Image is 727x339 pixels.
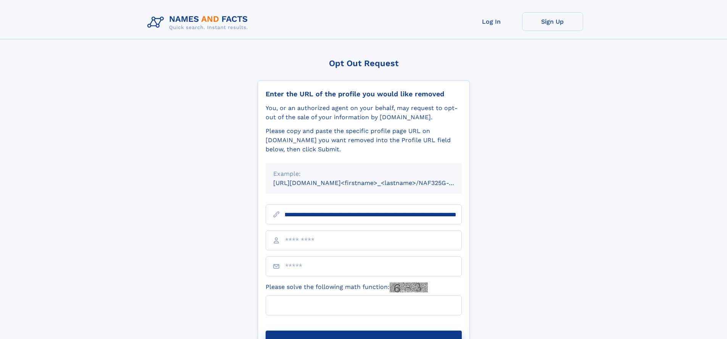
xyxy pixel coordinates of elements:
[273,169,454,178] div: Example:
[522,12,583,31] a: Sign Up
[266,127,462,154] div: Please copy and paste the specific profile page URL on [DOMAIN_NAME] you want removed into the Pr...
[266,282,428,292] label: Please solve the following math function:
[461,12,522,31] a: Log In
[144,12,254,33] img: Logo Names and Facts
[273,179,476,187] small: [URL][DOMAIN_NAME]<firstname>_<lastname>/NAF325G-xxxxxxxx
[266,90,462,98] div: Enter the URL of the profile you would like removed
[258,58,470,68] div: Opt Out Request
[266,104,462,122] div: You, or an authorized agent on your behalf, may request to opt-out of the sale of your informatio...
